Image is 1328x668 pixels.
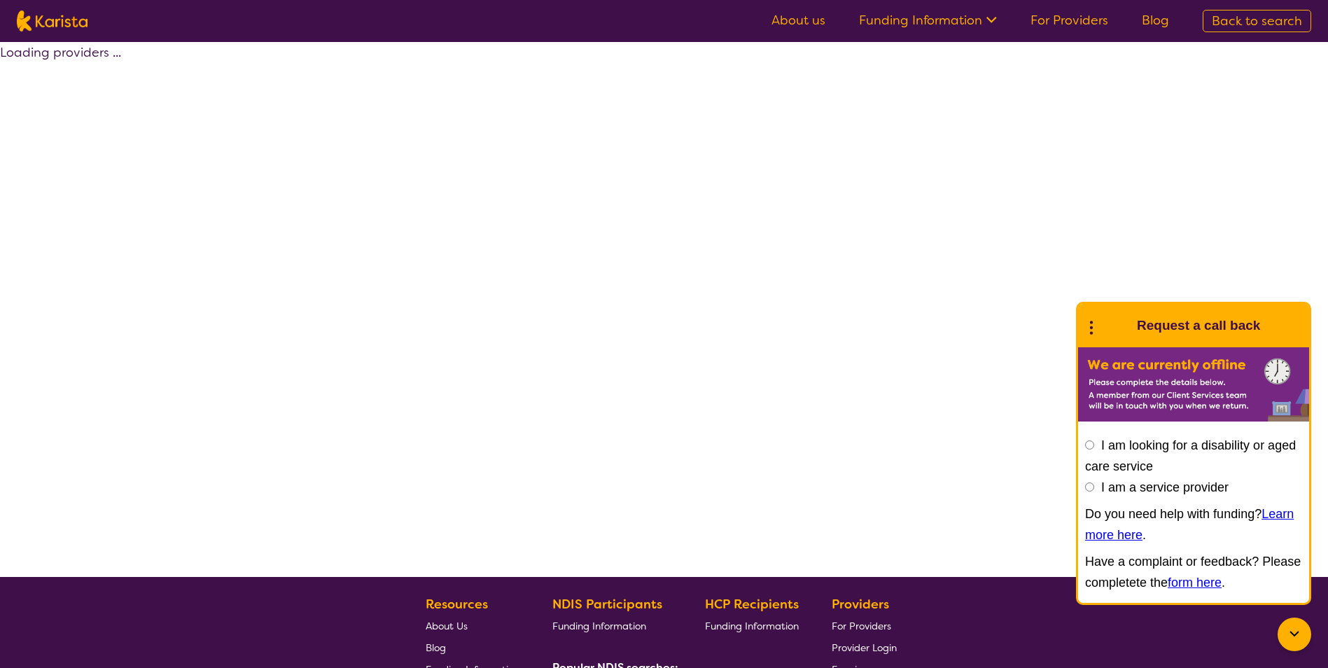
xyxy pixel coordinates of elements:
a: Provider Login [832,636,897,658]
img: Karista offline chat form to request call back [1078,347,1309,422]
span: Funding Information [705,620,799,632]
a: Blog [426,636,519,658]
b: HCP Recipients [705,596,799,613]
a: Blog [1142,12,1169,29]
span: Back to search [1212,13,1302,29]
img: Karista [1100,312,1128,340]
p: Do you need help with funding? . [1085,503,1302,545]
a: form here [1168,576,1222,590]
a: Back to search [1203,10,1311,32]
a: Funding Information [552,615,673,636]
a: For Providers [1030,12,1108,29]
span: Blog [426,641,446,654]
a: For Providers [832,615,897,636]
span: For Providers [832,620,891,632]
img: Karista logo [17,11,88,32]
h1: Request a call back [1137,315,1260,336]
b: Resources [426,596,488,613]
a: About us [771,12,825,29]
span: Provider Login [832,641,897,654]
label: I am looking for a disability or aged care service [1085,438,1296,473]
b: Providers [832,596,889,613]
span: Funding Information [552,620,646,632]
label: I am a service provider [1101,480,1229,494]
b: NDIS Participants [552,596,662,613]
a: About Us [426,615,519,636]
span: About Us [426,620,468,632]
p: Have a complaint or feedback? Please completete the . [1085,551,1302,593]
a: Funding Information [859,12,997,29]
a: Funding Information [705,615,799,636]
